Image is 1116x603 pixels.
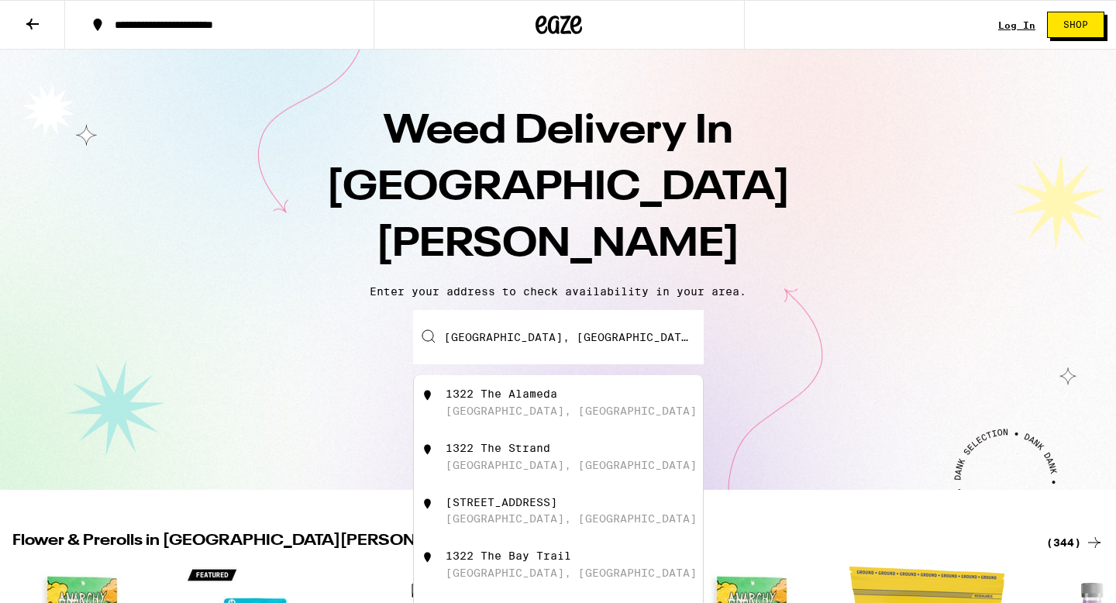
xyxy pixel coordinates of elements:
img: 1322 The Strand [420,442,436,457]
div: [STREET_ADDRESS] [446,496,557,508]
a: Log In [998,20,1035,30]
input: Enter your delivery address [413,310,704,364]
p: Enter your address to check availability in your area. [15,285,1100,298]
span: [GEOGRAPHIC_DATA][PERSON_NAME] [326,168,790,265]
h1: Weed Delivery In [287,104,829,273]
div: [GEOGRAPHIC_DATA], [GEOGRAPHIC_DATA] [446,512,697,525]
span: Hi. Need any help? [9,11,112,23]
span: Shop [1063,20,1088,29]
div: [GEOGRAPHIC_DATA], [GEOGRAPHIC_DATA] [446,459,697,471]
a: (344) [1046,533,1104,552]
img: 1322 The Bay Trail [420,550,436,565]
div: [GEOGRAPHIC_DATA], [GEOGRAPHIC_DATA] [446,567,697,579]
div: 1322 The Alameda [446,388,557,400]
button: Shop [1047,12,1104,38]
div: [GEOGRAPHIC_DATA], [GEOGRAPHIC_DATA] [446,405,697,417]
img: 1322 The Alameda [420,388,436,403]
img: 1322 Lombard Street [420,496,436,512]
div: 1322 The Bay Trail [446,550,571,562]
h2: Flower & Prerolls in [GEOGRAPHIC_DATA][PERSON_NAME] [12,533,1028,552]
div: 1322 The Strand [446,442,550,454]
a: Shop [1035,12,1116,38]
